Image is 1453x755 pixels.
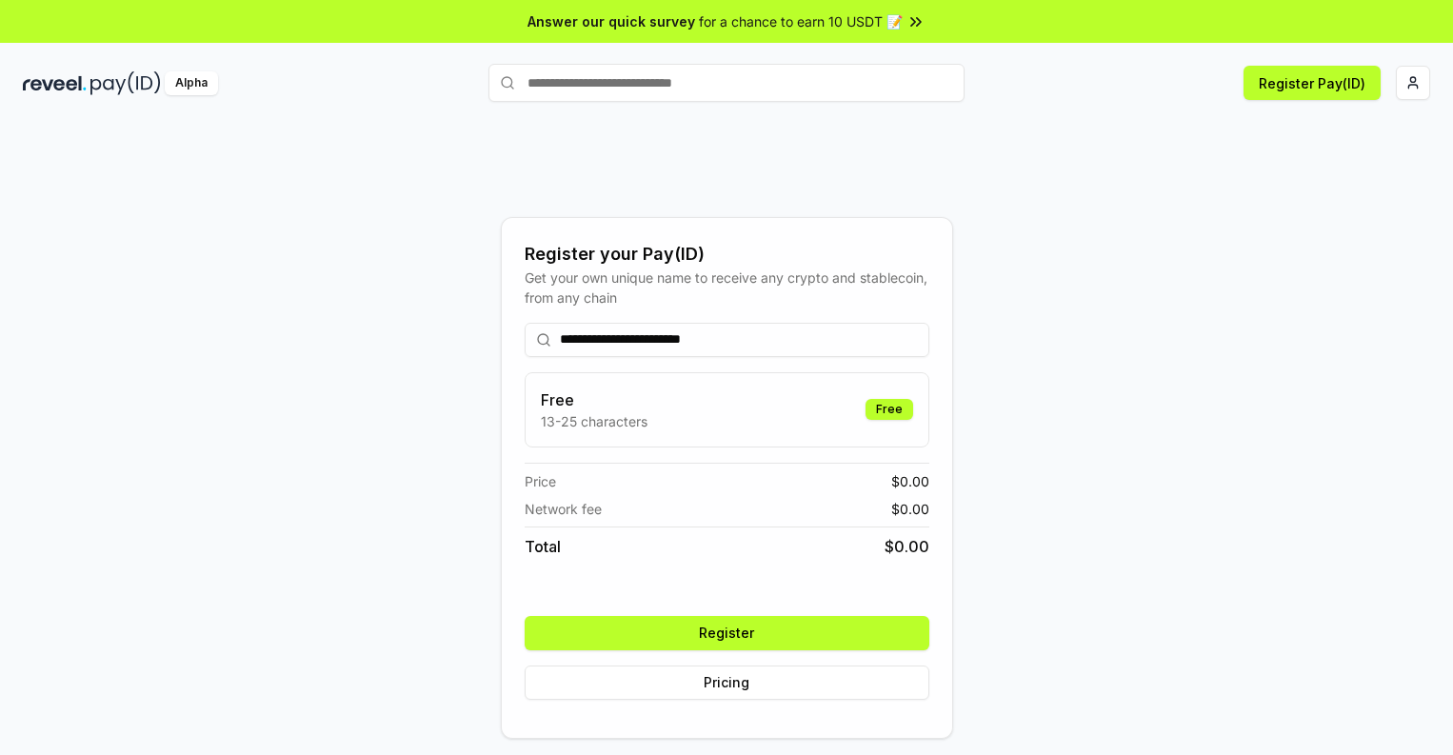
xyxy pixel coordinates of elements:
[885,535,929,558] span: $ 0.00
[525,499,602,519] span: Network fee
[1244,66,1381,100] button: Register Pay(ID)
[525,268,929,308] div: Get your own unique name to receive any crypto and stablecoin, from any chain
[525,666,929,700] button: Pricing
[541,388,647,411] h3: Free
[527,11,695,31] span: Answer our quick survey
[891,471,929,491] span: $ 0.00
[525,535,561,558] span: Total
[525,241,929,268] div: Register your Pay(ID)
[699,11,903,31] span: for a chance to earn 10 USDT 📝
[90,71,161,95] img: pay_id
[541,411,647,431] p: 13-25 characters
[891,499,929,519] span: $ 0.00
[165,71,218,95] div: Alpha
[525,616,929,650] button: Register
[525,471,556,491] span: Price
[23,71,87,95] img: reveel_dark
[866,399,913,420] div: Free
